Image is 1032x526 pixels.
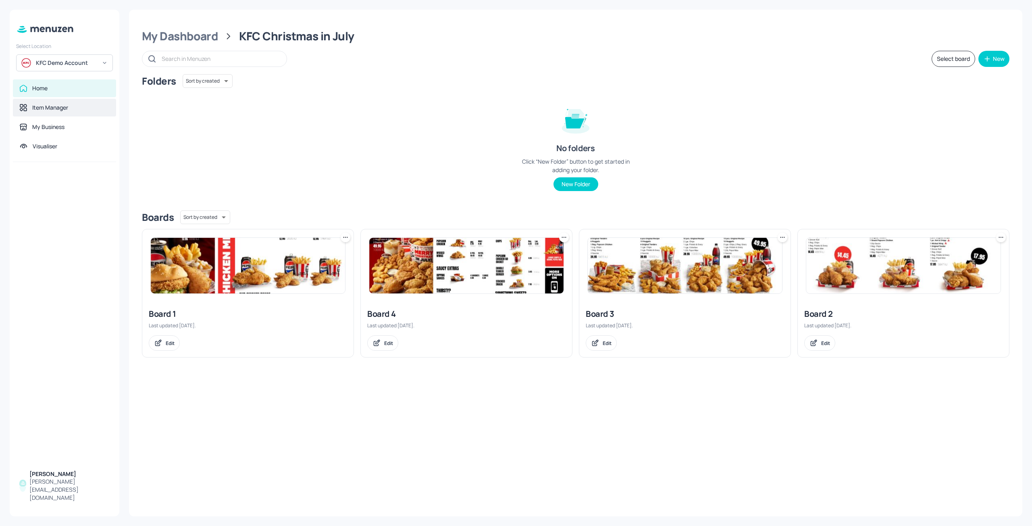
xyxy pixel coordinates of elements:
div: My Dashboard [142,29,218,44]
div: Click “New Folder” button to get started in adding your folder. [515,157,636,174]
div: [PERSON_NAME] [29,470,110,478]
div: New [993,56,1005,62]
button: Select board [932,51,975,67]
div: Edit [384,340,393,347]
div: My Business [32,123,64,131]
button: New Folder [553,177,598,191]
img: avatar [21,58,31,68]
div: Edit [603,340,612,347]
div: Board 1 [149,308,347,320]
img: 2025-08-21-175576597163547nctdq29xo.jpeg [369,238,564,293]
div: Last updated [DATE]. [367,322,566,329]
button: New [978,51,1009,67]
div: No folders [556,143,595,154]
div: Last updated [DATE]. [804,322,1003,329]
div: KFC Christmas in July [239,29,354,44]
input: Search in Menuzen [162,53,279,64]
img: 2025-08-21-17557652188103x0gkb935iy.jpeg [151,238,345,293]
img: AOh14Gi8qiLOHi8_V0Z21Rg2Hnc1Q3Dmev7ROR3CPInM=s96-c [19,480,26,486]
div: Home [32,84,48,92]
div: Board 3 [586,308,784,320]
div: Board 4 [367,308,566,320]
div: Boards [142,211,174,224]
div: KFC Demo Account [36,59,97,67]
div: Select Location [16,43,113,50]
div: [PERSON_NAME][EMAIL_ADDRESS][DOMAIN_NAME] [29,478,110,502]
img: 2025-08-20-17556687734570vtq5goq94e9.jpeg [806,238,1001,293]
div: Item Manager [32,104,68,112]
div: Sort by created [180,209,230,225]
img: folder-empty [556,99,596,139]
img: 2025-08-20-1755673163348tg4eecfw57.jpeg [588,238,782,293]
div: Visualiser [33,142,57,150]
div: Last updated [DATE]. [149,322,347,329]
div: Last updated [DATE]. [586,322,784,329]
div: Sort by created [183,73,233,89]
div: Edit [821,340,830,347]
div: Board 2 [804,308,1003,320]
div: Folders [142,75,176,87]
div: Edit [166,340,175,347]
